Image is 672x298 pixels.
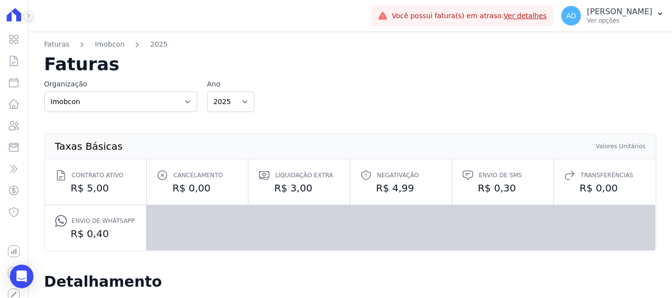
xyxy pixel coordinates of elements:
[275,170,333,180] span: Liquidação extra
[95,39,124,50] a: Imobcon
[564,181,645,195] dd: R$ 0,00
[72,170,123,180] span: Contrato ativo
[44,39,656,55] nav: Breadcrumb
[258,181,340,195] dd: R$ 3,00
[595,142,646,151] th: Valores Unitários
[360,181,442,195] dd: R$ 4,99
[150,39,168,50] a: 2025
[587,7,652,17] p: [PERSON_NAME]
[553,2,672,29] button: AD [PERSON_NAME] Ver opções
[44,79,197,89] label: Organização
[587,17,652,25] p: Ver opções
[580,170,633,180] span: Transferências
[207,79,254,89] label: Ano
[479,170,522,180] span: Envio de SMS
[55,227,137,241] dd: R$ 0,40
[156,181,238,195] dd: R$ 0,00
[377,170,419,180] span: Negativação
[462,181,544,195] dd: R$ 0,30
[72,216,135,226] span: Envio de Whatsapp
[392,11,547,21] span: Você possui fatura(s) em atraso.
[44,273,656,291] h2: Detalhamento
[173,170,222,180] span: Cancelamento
[44,39,69,50] a: Faturas
[55,181,137,195] dd: R$ 5,00
[566,12,576,19] span: AD
[44,55,656,73] h2: Faturas
[504,12,547,20] a: Ver detalhes
[10,265,33,288] div: Open Intercom Messenger
[55,142,123,151] th: Taxas Básicas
